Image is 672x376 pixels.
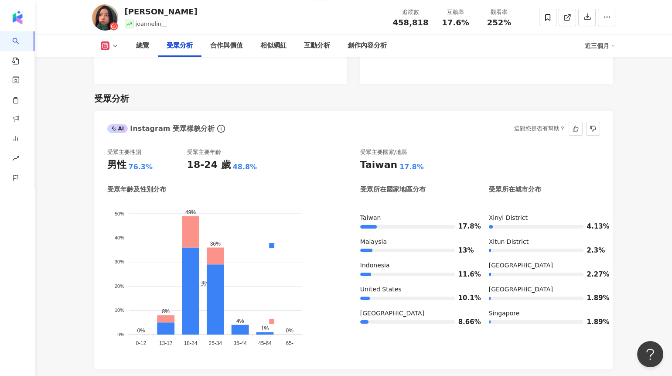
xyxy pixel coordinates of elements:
div: 互動分析 [304,41,330,51]
div: 相似網紅 [260,41,287,51]
tspan: 30% [114,260,124,265]
div: 76.3% [129,162,153,172]
div: 17.8% [399,162,424,172]
span: rise [12,150,19,169]
tspan: 45-64 [258,340,272,346]
div: 受眾分析 [167,41,193,51]
img: KOL Avatar [92,4,118,31]
div: [GEOGRAPHIC_DATA] [489,285,600,294]
tspan: 35-44 [233,340,247,346]
span: 17.6% [442,18,469,27]
div: 合作與價值 [210,41,243,51]
div: 受眾所在國家地區分布 [360,185,426,194]
div: 近三個月 [585,39,615,53]
div: 18-24 歲 [187,158,231,172]
div: 受眾分析 [94,92,129,105]
span: 17.8% [458,223,471,230]
span: 10.1% [458,295,471,301]
span: 男性 [194,280,211,287]
span: 4.13% [587,223,600,230]
div: 男性 [107,158,126,172]
span: 8.66% [458,319,471,325]
tspan: 50% [114,211,124,216]
tspan: 13-17 [159,340,172,346]
div: 追蹤數 [393,8,429,17]
a: search [12,31,30,65]
div: [GEOGRAPHIC_DATA] [360,309,471,318]
div: 總覽 [136,41,149,51]
span: dislike [590,126,596,132]
iframe: Help Scout Beacon - Open [637,341,663,367]
img: logo icon [10,10,24,24]
tspan: 65- [286,340,293,346]
div: 受眾所在城市分布 [489,185,541,194]
span: 2.27% [587,271,600,278]
div: 受眾主要年齡 [187,148,221,156]
span: 1.89% [587,319,600,325]
div: Singapore [489,309,600,318]
tspan: 0% [117,332,124,337]
div: United States [360,285,471,294]
div: 觀看率 [483,8,516,17]
div: Xitun District [489,238,600,246]
div: 受眾主要性別 [107,148,141,156]
div: [PERSON_NAME] [125,6,198,17]
div: [GEOGRAPHIC_DATA] [489,261,600,270]
tspan: 25-34 [208,340,222,346]
span: 13% [458,247,471,254]
div: Xinyi District [489,214,600,222]
tspan: 10% [114,308,124,313]
tspan: 20% [114,284,124,289]
div: 受眾主要國家/地區 [360,148,407,156]
div: Malaysia [360,238,471,246]
span: 458,818 [393,18,429,27]
div: Instagram 受眾樣貌分析 [107,124,215,133]
span: 252% [487,18,512,27]
div: Taiwan [360,214,471,222]
div: 受眾年齡及性別分布 [107,185,166,194]
tspan: 0-12 [136,340,146,346]
div: 創作內容分析 [348,41,387,51]
div: 48.8% [233,162,257,172]
div: Indonesia [360,261,471,270]
div: Taiwan [360,158,397,172]
div: 這對您是否有幫助？ [514,122,565,135]
div: AI [107,124,128,133]
div: 互動率 [439,8,472,17]
span: like [573,126,579,132]
span: 1.89% [587,295,600,301]
span: joannelin__ [136,21,167,27]
span: info-circle [216,123,226,134]
tspan: 18-24 [184,340,197,346]
span: 11.6% [458,271,471,278]
span: 2.3% [587,247,600,254]
tspan: 40% [114,235,124,240]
